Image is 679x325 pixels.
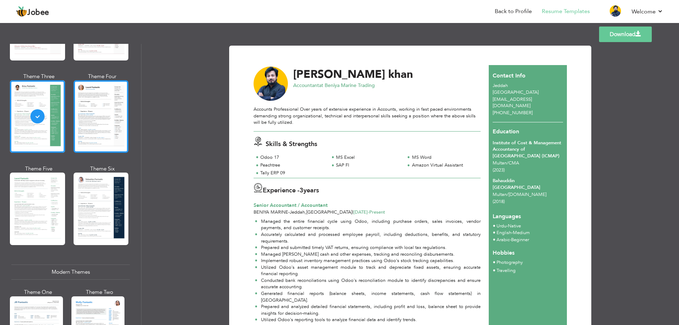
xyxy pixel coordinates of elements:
span: - [506,223,508,229]
li: Managed [PERSON_NAME] cash and other expenses, tracking and reconciling disbursements. [255,251,481,258]
span: [GEOGRAPHIC_DATA] [493,89,539,95]
li: Generated financial reports (balance sheets, income statements, cash flow statements) in [GEOGRAP... [255,290,481,303]
div: Theme Three [11,73,66,80]
span: Photography [497,259,523,266]
li: Utilized Odoo's reporting tools to analyze financial data and identify trends. [255,317,481,323]
li: Native [497,223,521,230]
span: / [507,191,509,198]
img: jobee.io [16,6,27,17]
li: Conducted bank reconciliations using Odoo's reconciliation module to identify discrepancies and e... [255,277,481,290]
span: [EMAIL_ADDRESS][DOMAIN_NAME] [493,96,532,109]
span: at Beniya Marine Trading [319,82,375,89]
span: - [510,237,511,243]
li: Implemented robust inventory management practices using Odoo's stock tracking capabilities. [255,257,481,264]
span: Education [493,128,519,135]
div: Amazon Virtual Assistant [412,162,477,169]
a: Resume Templates [542,7,590,16]
span: Jeddah [493,82,508,89]
span: [GEOGRAPHIC_DATA] [306,209,352,215]
a: Back to Profile [495,7,532,16]
span: Arabic [497,237,510,243]
span: Beniya Marine [254,209,288,215]
div: Theme Five [11,165,66,173]
div: Theme Six [75,165,130,173]
li: Prepared and analyzed detailed financial statements, including profit and loss, balance sheet to ... [255,303,481,317]
img: No image [254,66,288,101]
a: Jobee [16,6,49,17]
span: [DATE] [353,209,369,215]
label: years [300,186,319,195]
span: Skills & Strengths [266,140,317,149]
div: MS Excel [336,154,401,161]
div: Institute of Cost & Management Accountancy of [GEOGRAPHIC_DATA] (ICMAP) [493,140,563,159]
span: Present [353,209,385,215]
div: MS Word [412,154,477,161]
div: Tally ERP 09 [260,170,325,176]
div: Accounts Professional Over years of extensive experience in Accounts, working in fast paced envir... [254,106,481,126]
div: Odoo 17 [260,154,325,161]
span: Senior Accountant / Accountant [254,202,327,209]
span: Jobee [27,9,49,17]
li: Medium [497,230,530,237]
span: khan [388,67,413,82]
span: Hobbies [493,249,515,257]
span: 3 [300,186,303,195]
span: Contact Info [493,72,526,80]
li: Accurately calculated and processed employee payroll, including deductions, benefits, and statuto... [255,231,481,244]
span: [PHONE_NUMBER] [493,110,533,116]
span: | [352,209,353,215]
span: Jeddah [290,209,305,215]
span: (2018) [493,198,505,205]
span: Urdu [497,223,506,229]
span: , [305,209,306,215]
li: Managed the entire financial cycle using Odoo, including purchase orders, sales invoices, vendor ... [255,218,481,231]
span: / [507,160,509,166]
span: [PERSON_NAME] [293,67,385,82]
div: Theme Two [73,289,126,296]
a: Download [599,27,652,42]
span: Multan [DOMAIN_NAME] [493,191,546,198]
div: Bahauddin [GEOGRAPHIC_DATA] [493,178,563,191]
span: - [288,209,290,215]
div: SAP FI [336,162,401,169]
span: Multan CMA [493,160,519,166]
div: Peachtree [260,162,325,169]
li: Prepared and submitted timely VAT returns, ensuring compliance with local tax regulations. [255,244,481,251]
img: Profile Img [610,5,621,17]
span: Accountant [293,82,319,89]
li: Beginner [497,237,530,244]
span: Languages [493,207,521,221]
span: Experience - [263,186,300,195]
a: Welcome [632,7,663,16]
span: - [368,209,369,215]
div: Modern Themes [11,265,130,280]
div: Theme One [11,289,64,296]
div: Theme Four [75,73,130,80]
li: Utilized Odoo's asset management module to track and depreciate fixed assets, ensuring accurate f... [255,264,481,277]
span: Travelling [497,267,516,274]
span: English [497,230,511,236]
span: - [511,230,513,236]
span: (2023) [493,167,505,173]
